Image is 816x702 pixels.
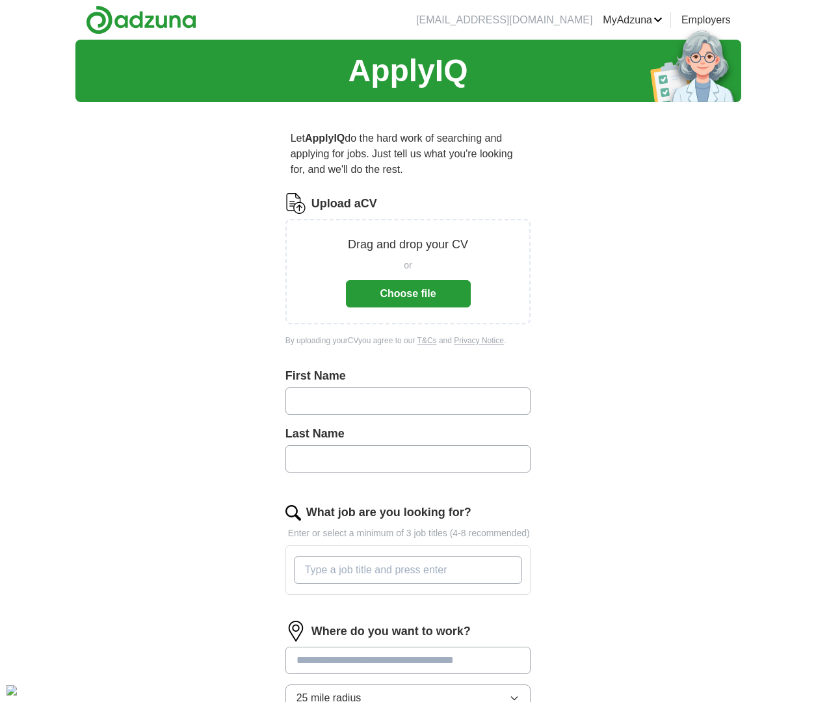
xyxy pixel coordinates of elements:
[285,367,531,385] label: First Name
[417,336,437,345] a: T&Cs
[311,623,471,640] label: Where do you want to work?
[346,280,471,307] button: Choose file
[285,526,531,540] p: Enter or select a minimum of 3 job titles (4-8 recommended)
[7,685,17,695] div: Cookie consent button
[681,12,731,28] a: Employers
[306,504,471,521] label: What job are you looking for?
[305,133,345,144] strong: ApplyIQ
[603,12,663,28] a: MyAdzuna
[285,193,306,214] img: CV Icon
[294,556,523,584] input: Type a job title and press enter
[416,12,592,28] li: [EMAIL_ADDRESS][DOMAIN_NAME]
[348,47,467,94] h1: ApplyIQ
[404,259,412,272] span: or
[348,236,468,253] p: Drag and drop your CV
[311,195,377,213] label: Upload a CV
[285,505,301,521] img: search.png
[7,685,17,695] img: Cookie%20settings
[285,425,531,443] label: Last Name
[285,621,306,642] img: location.png
[454,336,504,345] a: Privacy Notice
[285,335,531,346] div: By uploading your CV you agree to our and .
[86,5,196,34] img: Adzuna logo
[285,125,531,183] p: Let do the hard work of searching and applying for jobs. Just tell us what you're looking for, an...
